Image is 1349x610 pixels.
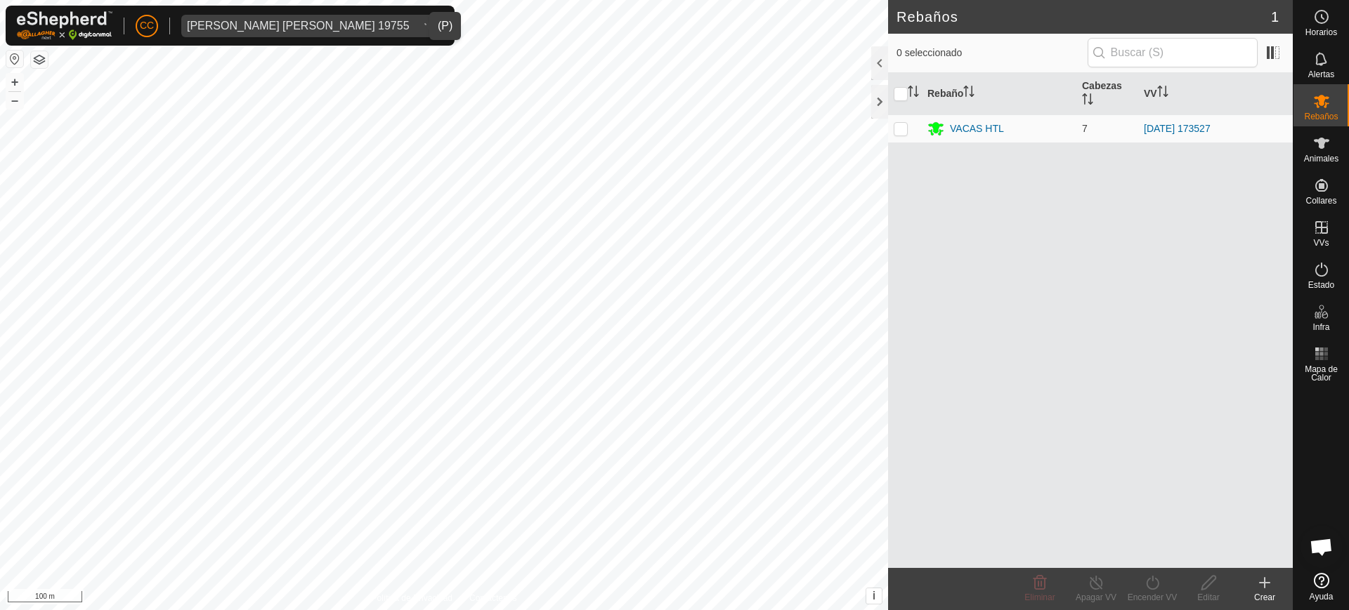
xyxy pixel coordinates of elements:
button: Restablecer Mapa [6,51,23,67]
span: Rebaños [1304,112,1338,121]
span: Alertas [1308,70,1334,79]
span: Estado [1308,281,1334,289]
button: i [866,588,882,604]
div: dropdown trigger [415,15,443,37]
a: Política de Privacidad [372,592,452,604]
a: Chat abierto [1301,526,1343,568]
span: Mapa de Calor [1297,365,1345,382]
p-sorticon: Activar para ordenar [1157,88,1168,99]
p-sorticon: Activar para ordenar [1082,95,1093,107]
a: [DATE] 173527 [1144,123,1211,134]
th: VV [1138,73,1293,115]
div: [PERSON_NAME] [PERSON_NAME] 19755 [187,20,410,32]
div: Encender VV [1124,591,1180,604]
span: 0 seleccionado [897,46,1088,60]
a: Ayuda [1293,567,1349,606]
span: VVs [1313,239,1329,247]
p-sorticon: Activar para ordenar [908,88,919,99]
span: 1 [1271,6,1279,27]
a: Contáctenos [469,592,516,604]
span: 7 [1082,123,1088,134]
span: Infra [1312,323,1329,331]
button: + [6,74,23,91]
div: VACAS HTL [950,121,1004,136]
span: Ana Isabel De La Iglesia Gutierrez 19755 [181,15,415,37]
img: Logo Gallagher [17,11,112,40]
span: Horarios [1305,28,1337,37]
button: – [6,92,23,109]
span: CC [140,18,154,33]
span: i [873,590,875,602]
div: Editar [1180,591,1237,604]
span: Eliminar [1024,592,1055,602]
span: Collares [1305,197,1336,205]
th: Cabezas [1076,73,1138,115]
th: Rebaño [922,73,1076,115]
div: Apagar VV [1068,591,1124,604]
span: Ayuda [1310,592,1334,601]
span: Animales [1304,154,1338,163]
input: Buscar (S) [1088,38,1258,67]
p-sorticon: Activar para ordenar [963,88,975,99]
button: Capas del Mapa [31,51,48,68]
h2: Rebaños [897,8,1271,25]
div: Crear [1237,591,1293,604]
